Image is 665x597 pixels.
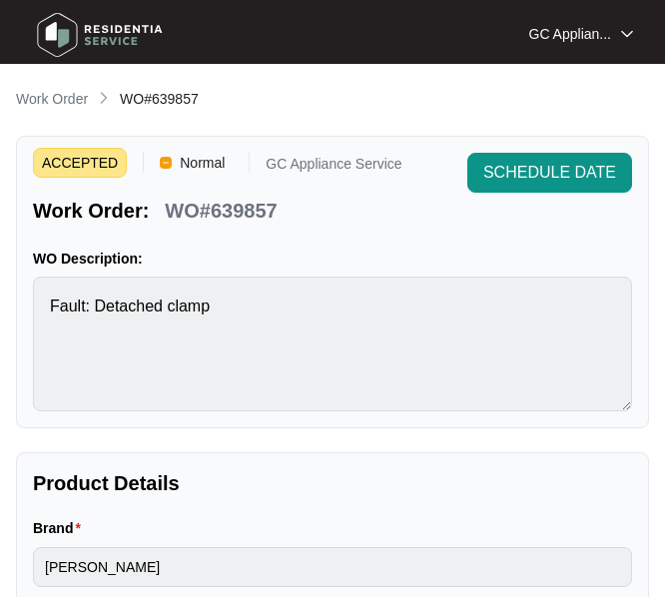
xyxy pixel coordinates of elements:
textarea: Fault: Detached clamp [33,277,632,411]
span: WO#639857 [120,91,199,107]
span: SCHEDULE DATE [483,161,616,185]
p: WO#639857 [165,197,277,225]
p: Work Order [16,89,88,109]
label: Brand [33,518,89,538]
input: Brand [33,547,632,587]
p: Work Order: [33,197,149,225]
p: GC Appliance Service [266,157,401,178]
a: Work Order [12,89,92,111]
img: chevron-right [96,90,112,106]
p: Product Details [33,469,632,497]
img: Vercel Logo [160,157,172,169]
img: residentia service logo [30,5,170,65]
p: GC Applian... [529,24,612,44]
img: dropdown arrow [621,29,633,39]
span: ACCEPTED [33,148,127,178]
span: Normal [172,148,233,178]
button: SCHEDULE DATE [467,153,632,193]
p: WO Description: [33,249,632,269]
